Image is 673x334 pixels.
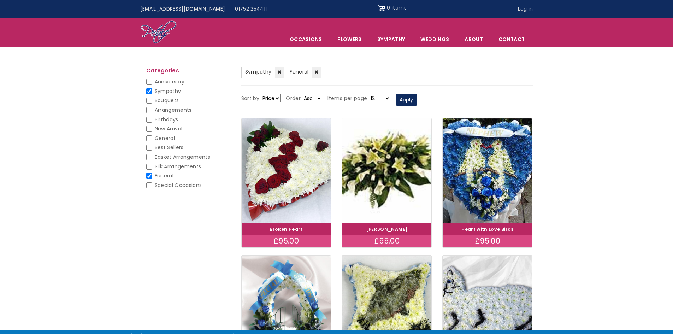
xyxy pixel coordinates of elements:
[230,2,272,16] a: 01752 254411
[457,32,490,47] a: About
[155,182,202,189] span: Special Occasions
[286,94,301,103] label: Order
[327,94,367,103] label: Items per page
[155,125,183,132] span: New Arrival
[342,118,431,223] img: Lily Spray
[141,20,177,45] img: Home
[370,32,413,47] a: Sympathy
[241,94,259,103] label: Sort by
[443,118,532,223] img: Heart with Love Birds
[443,235,532,247] div: £95.00
[155,135,175,142] span: General
[461,226,513,232] a: Heart with Love Birds
[286,67,321,78] a: Funeral
[155,153,211,160] span: Basket Arrangements
[330,32,369,47] a: Flowers
[135,2,230,16] a: [EMAIL_ADDRESS][DOMAIN_NAME]
[290,68,308,75] span: Funeral
[491,32,532,47] a: Contact
[155,172,173,179] span: Funeral
[378,2,385,14] img: Shopping cart
[155,163,201,170] span: Silk Arrangements
[378,2,407,14] a: Shopping cart 0 items
[396,94,417,106] button: Apply
[146,68,225,76] h2: Categories
[342,235,431,247] div: £95.00
[155,106,192,113] span: Arrangements
[387,4,406,11] span: 0 items
[155,78,185,85] span: Anniversary
[513,2,538,16] a: Log in
[366,226,408,232] a: [PERSON_NAME]
[245,68,272,75] span: Sympathy
[155,97,179,104] span: Bouquets
[155,88,181,95] span: Sympathy
[413,32,456,47] span: Weddings
[242,118,331,223] img: Broken Heart
[241,67,284,78] a: Sympathy
[282,32,329,47] span: Occasions
[155,116,178,123] span: Birthdays
[242,235,331,247] div: £95.00
[155,144,184,151] span: Best Sellers
[270,226,302,232] a: Broken Heart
